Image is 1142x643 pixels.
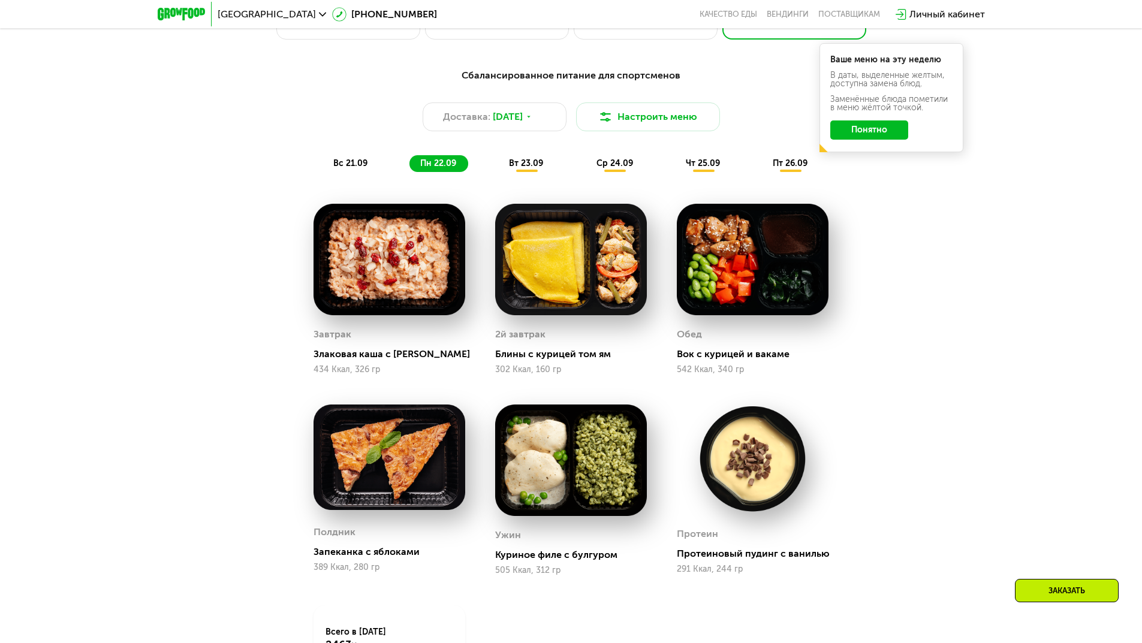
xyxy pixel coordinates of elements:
span: [DATE] [493,110,523,124]
div: 434 Ккал, 326 гр [314,365,465,375]
span: Доставка: [443,110,490,124]
div: Заменённые блюда пометили в меню жёлтой точкой. [830,95,953,112]
div: Ваше меню на эту неделю [830,56,953,64]
div: Заказать [1015,579,1119,602]
div: 291 Ккал, 244 гр [677,564,828,574]
span: вт 23.09 [509,158,543,168]
span: пн 22.09 [420,158,456,168]
div: Обед [677,325,702,343]
span: [GEOGRAPHIC_DATA] [218,10,316,19]
a: [PHONE_NUMBER] [332,7,437,22]
div: Полдник [314,523,355,541]
div: Личный кабинет [909,7,985,22]
div: Запеканка с яблоками [314,546,475,558]
span: пт 26.09 [773,158,807,168]
div: 542 Ккал, 340 гр [677,365,828,375]
div: Злаковая каша с [PERSON_NAME] [314,348,475,360]
div: Завтрак [314,325,351,343]
div: Протеиновый пудинг с ванилью [677,548,838,560]
div: Вок с курицей и вакаме [677,348,838,360]
div: 389 Ккал, 280 гр [314,563,465,572]
span: чт 25.09 [686,158,720,168]
a: Качество еды [700,10,757,19]
div: Протеин [677,525,718,543]
div: В даты, выделенные желтым, доступна замена блюд. [830,71,953,88]
div: 2й завтрак [495,325,546,343]
div: Ужин [495,526,521,544]
div: Сбалансированное питание для спортсменов [216,68,926,83]
div: 505 Ккал, 312 гр [495,566,647,575]
div: Блины с курицей том ям [495,348,656,360]
span: ср 24.09 [596,158,633,168]
span: вс 21.09 [333,158,367,168]
div: поставщикам [818,10,880,19]
a: Вендинги [767,10,809,19]
div: 302 Ккал, 160 гр [495,365,647,375]
button: Настроить меню [576,102,720,131]
div: Куриное филе с булгуром [495,549,656,561]
button: Понятно [830,120,908,140]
